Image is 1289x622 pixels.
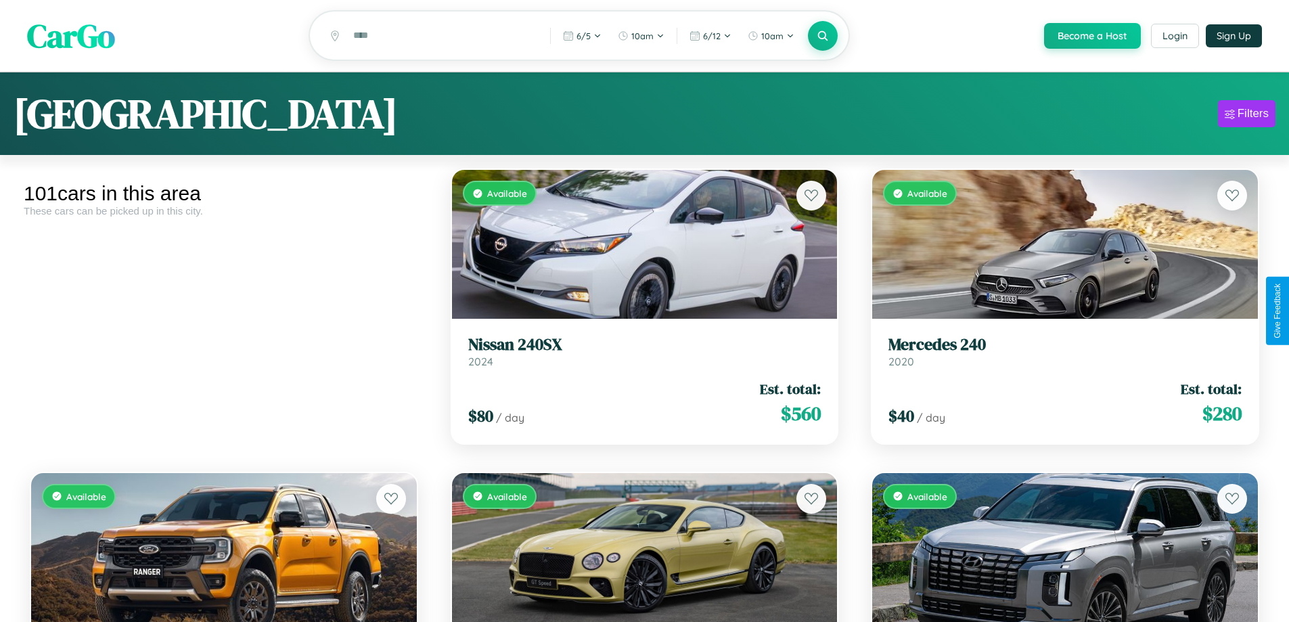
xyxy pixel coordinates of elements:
[1151,24,1199,48] button: Login
[888,405,914,427] span: $ 40
[487,187,527,199] span: Available
[611,25,671,47] button: 10am
[27,14,115,58] span: CarGo
[556,25,608,47] button: 6/5
[631,30,654,41] span: 10am
[683,25,738,47] button: 6/12
[760,379,821,399] span: Est. total:
[14,86,398,141] h1: [GEOGRAPHIC_DATA]
[741,25,801,47] button: 10am
[907,187,947,199] span: Available
[24,182,424,205] div: 101 cars in this area
[1273,284,1282,338] div: Give Feedback
[576,30,591,41] span: 6 / 5
[917,411,945,424] span: / day
[888,355,914,368] span: 2020
[1206,24,1262,47] button: Sign Up
[907,491,947,502] span: Available
[1238,107,1269,120] div: Filters
[496,411,524,424] span: / day
[781,400,821,427] span: $ 560
[888,335,1242,355] h3: Mercedes 240
[468,405,493,427] span: $ 80
[468,355,493,368] span: 2024
[888,335,1242,368] a: Mercedes 2402020
[468,335,821,368] a: Nissan 240SX2024
[1181,379,1242,399] span: Est. total:
[703,30,721,41] span: 6 / 12
[66,491,106,502] span: Available
[487,491,527,502] span: Available
[1044,23,1141,49] button: Become a Host
[1202,400,1242,427] span: $ 280
[1218,100,1275,127] button: Filters
[761,30,784,41] span: 10am
[468,335,821,355] h3: Nissan 240SX
[24,205,424,217] div: These cars can be picked up in this city.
